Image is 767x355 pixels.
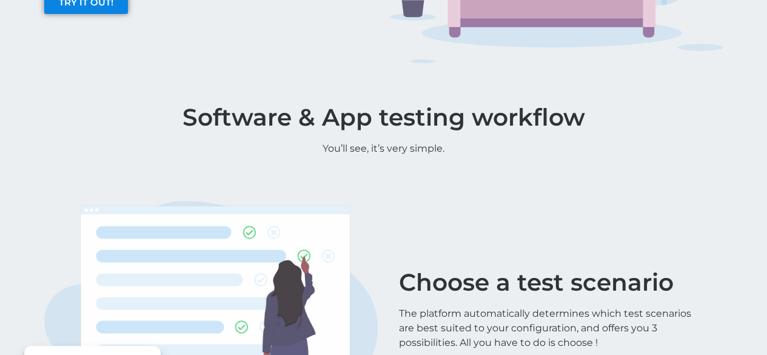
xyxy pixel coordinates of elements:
[38,106,729,129] h1: Software & App testing workflow
[399,271,694,294] h2: Choose a test scenario
[38,141,729,156] p: You’ll see, it’s very simple.
[399,306,694,350] p: The platform automatically determines which test scenarios are best suited to your configuration,...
